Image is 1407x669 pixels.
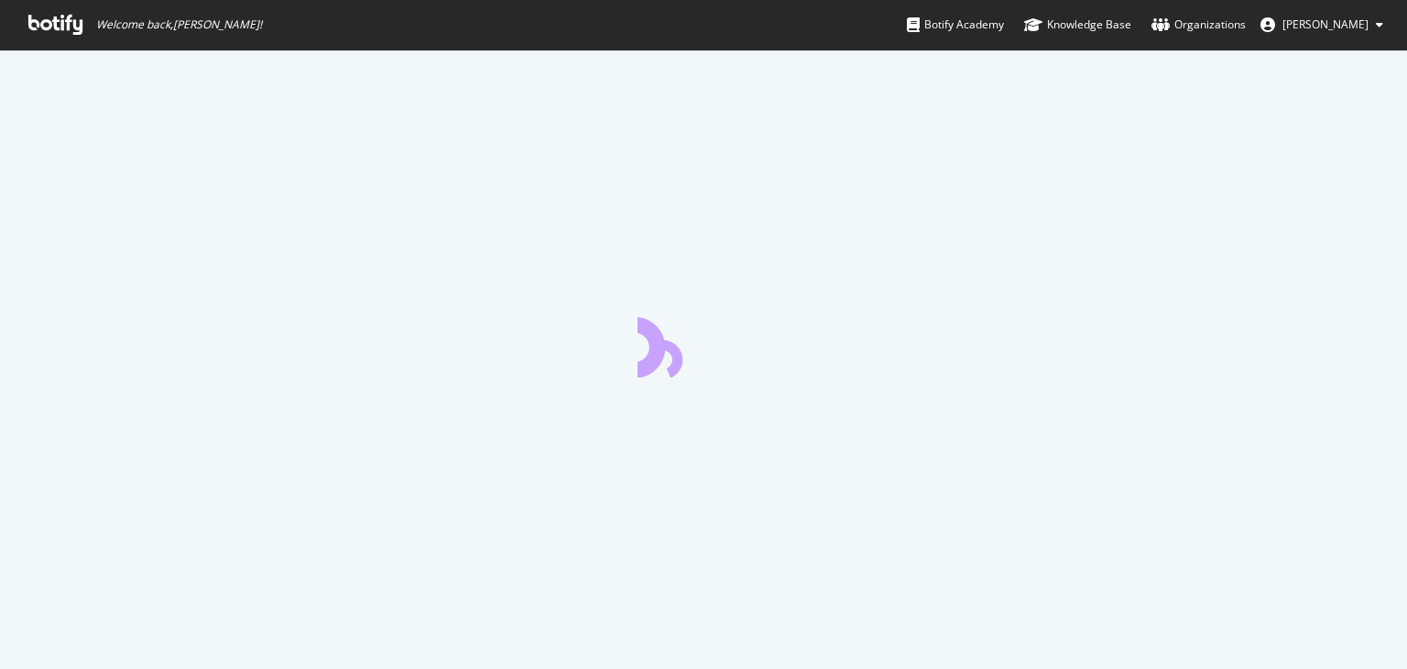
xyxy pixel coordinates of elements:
div: Knowledge Base [1024,16,1131,34]
span: Welcome back, [PERSON_NAME] ! [96,17,262,32]
button: [PERSON_NAME] [1246,10,1398,39]
div: Organizations [1151,16,1246,34]
div: Botify Academy [907,16,1004,34]
div: animation [638,312,769,378]
span: Marta Plaza [1282,16,1369,32]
